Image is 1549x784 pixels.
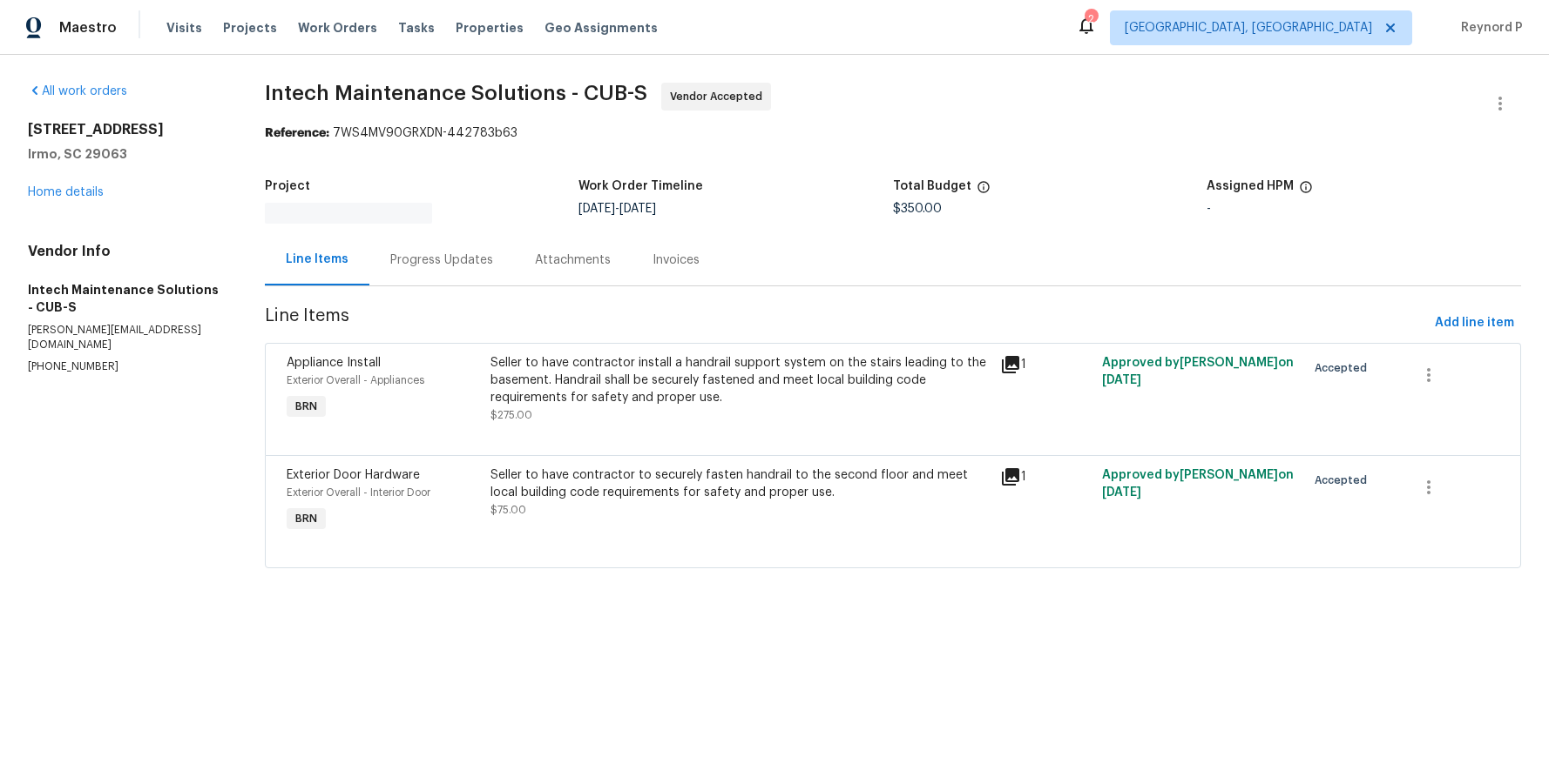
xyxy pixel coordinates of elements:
span: BRN [288,510,324,527]
div: Invoices [653,251,700,269]
span: Maestro [59,19,117,37]
span: $350.00 [893,203,942,215]
span: Projects [223,19,277,37]
h5: Project [265,180,310,192]
div: Attachments [535,251,611,269]
h5: Total Budget [893,180,971,192]
h4: Vendor Info [28,243,223,260]
b: Reference: [265,127,329,139]
span: Approved by [PERSON_NAME] on [1102,469,1294,499]
span: The total cost of line items that have been proposed by Opendoor. This sum includes line items th... [977,180,991,203]
span: [GEOGRAPHIC_DATA], [GEOGRAPHIC_DATA] [1125,19,1372,37]
span: Appliance Install [287,357,381,369]
span: Line Items [265,307,1428,339]
button: Add line item [1428,307,1521,339]
p: [PHONE_NUMBER] [28,359,223,374]
span: - [578,203,656,215]
div: 1 [1000,466,1092,487]
span: [DATE] [1102,374,1141,386]
span: The hpm assigned to this work order. [1299,180,1313,203]
div: - [1207,203,1521,215]
h2: [STREET_ADDRESS] [28,121,223,138]
span: Visits [166,19,202,37]
div: Seller to have contractor install a handrail support system on the stairs leading to the basement... [490,354,990,406]
span: Reynord P [1454,19,1523,37]
span: $75.00 [490,505,526,515]
a: Home details [28,186,104,198]
div: Line Items [286,251,348,268]
div: 1 [1000,354,1092,375]
span: [DATE] [578,203,615,215]
div: 7WS4MV90GRXDN-442783b63 [265,124,1521,142]
div: Progress Updates [390,251,493,269]
span: [DATE] [619,203,656,215]
span: $275.00 [490,410,532,420]
div: Seller to have contractor to securely fasten handrail to the second floor and meet local building... [490,466,990,501]
h5: Assigned HPM [1207,180,1294,192]
span: Exterior Door Hardware [287,469,420,481]
span: BRN [288,398,324,415]
span: Accepted [1315,359,1374,377]
span: Exterior Overall - Interior Door [287,487,430,498]
h5: Intech Maintenance Solutions - CUB-S [28,281,223,316]
span: Approved by [PERSON_NAME] on [1102,357,1294,386]
span: Tasks [398,22,435,34]
span: Geo Assignments [545,19,658,37]
p: [PERSON_NAME][EMAIL_ADDRESS][DOMAIN_NAME] [28,323,223,352]
span: Intech Maintenance Solutions - CUB-S [265,83,647,104]
span: Properties [456,19,524,37]
span: Vendor Accepted [670,88,769,105]
span: [DATE] [1102,486,1141,499]
h5: Irmo, SC 29063 [28,145,223,163]
div: 2 [1085,10,1097,28]
h5: Work Order Timeline [578,180,703,192]
a: All work orders [28,85,127,97]
span: Work Orders [298,19,377,37]
span: Accepted [1315,472,1374,489]
span: Exterior Overall - Appliances [287,375,424,385]
span: Add line item [1435,312,1514,334]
